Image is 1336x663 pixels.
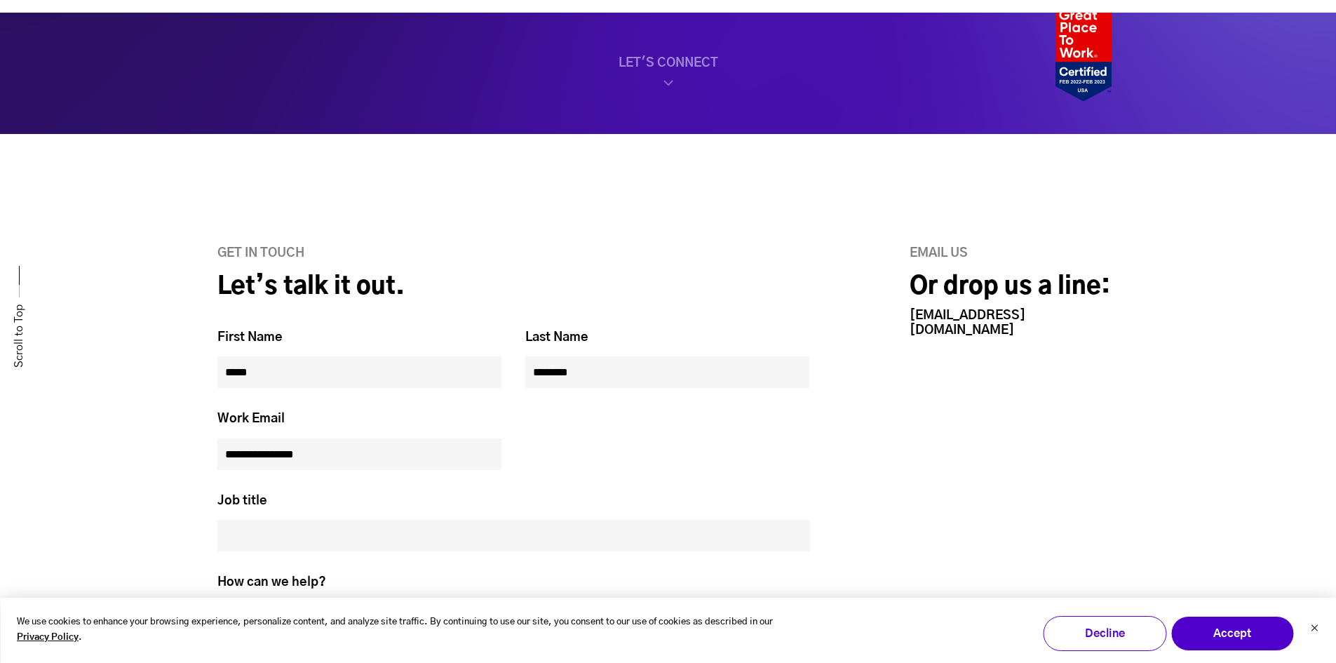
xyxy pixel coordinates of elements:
[910,272,1119,302] h2: Or drop us a line:
[217,246,810,262] h6: GET IN TOUCH
[12,304,27,368] a: Scroll to Top
[17,615,785,647] p: We use cookies to enhance your browsing experience, personalize content, and analyze site traffic...
[1055,6,1112,102] img: Heady_2022_Certification_Badge 2
[217,56,1119,91] a: LET'S CONNECT
[910,246,1119,262] h6: Email us
[1310,622,1318,637] button: Dismiss cookie banner
[910,309,1025,337] a: [EMAIL_ADDRESS][DOMAIN_NAME]
[17,630,79,646] a: Privacy Policy
[1170,616,1294,651] button: Accept
[217,272,810,302] h2: Let’s talk it out.
[1043,616,1166,651] button: Decline
[660,74,677,91] img: home_scroll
